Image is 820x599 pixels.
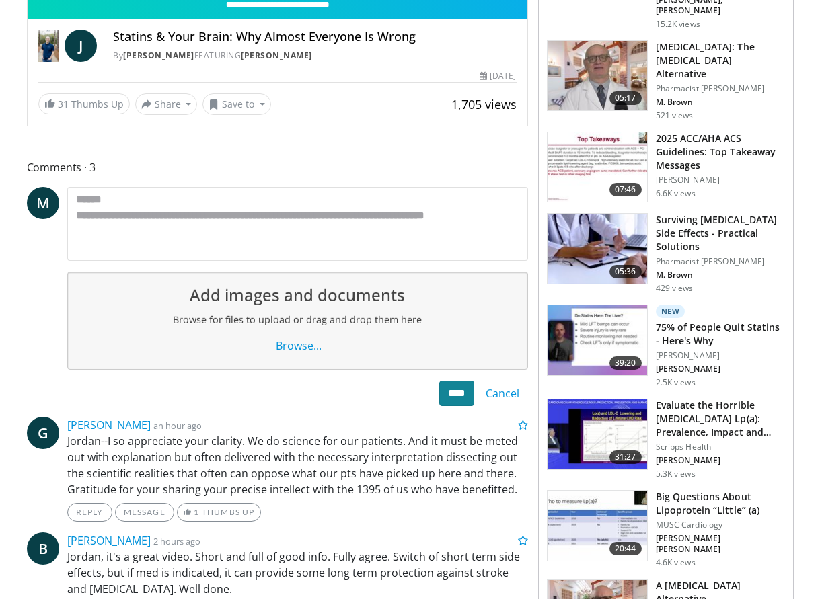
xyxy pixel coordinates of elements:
span: 1 [194,507,199,517]
span: Comments 3 [27,159,528,176]
img: 79764dec-74e5-4d11-9932-23f29d36f9dc.150x105_q85_crop-smart_upscale.jpg [548,305,647,375]
p: Scripps Health [656,442,785,452]
p: [PERSON_NAME] [656,350,785,361]
a: [PERSON_NAME] [123,50,194,61]
p: 5.3K views [656,469,696,479]
a: M [27,187,59,219]
p: 15.2K views [656,19,700,30]
button: Save to [202,93,271,115]
small: 2 hours ago [153,535,200,547]
p: Jordan--I so appreciate your clarity. We do science for our patients. And it must be meted out wi... [67,433,528,497]
p: 429 views [656,283,694,294]
p: New [656,305,685,318]
a: Cancel [477,381,528,406]
h4: Statins & Your Brain: Why Almost Everyone Is Wrong [113,30,516,44]
a: J [65,30,97,62]
a: 39:20 New 75% of People Quit Statins - Here's Why [PERSON_NAME] [PERSON_NAME] 2.5K views [547,305,785,388]
p: 2.5K views [656,377,696,388]
img: db4de6e1-af30-4065-b83d-c166c56eaf22.150x105_q85_crop-smart_upscale.jpg [548,491,647,561]
a: [PERSON_NAME] [241,50,312,61]
h1: Add images and documents [79,283,517,307]
a: 31 Thumbs Up [38,93,130,114]
h3: Surviving [MEDICAL_DATA] Side Effects - Practical Solutions [656,213,785,253]
img: f6e6f883-ccb1-4253-bcd6-da3bfbdd46bb.150x105_q85_crop-smart_upscale.jpg [548,399,647,469]
div: [DATE] [480,70,516,82]
a: 05:17 [MEDICAL_DATA]: The [MEDICAL_DATA] Alternative Pharmacist [PERSON_NAME] M. Brown 521 views [547,40,785,121]
p: Jordan, it's a great video. Short and full of good info. Fully agree. Switch of short term side e... [67,549,528,597]
h3: Big Questions About Lipoprotein “Little” (a) [656,490,785,517]
span: 05:36 [609,265,642,278]
p: [PERSON_NAME] [656,175,785,186]
p: [PERSON_NAME] [656,455,785,466]
img: ce9609b9-a9bf-4b08-84dd-8eeb8ab29fc6.150x105_q85_crop-smart_upscale.jpg [548,41,647,111]
p: 6.6K views [656,188,696,199]
h3: Evaluate the Horrible [MEDICAL_DATA] Lp(a): Prevalence, Impact and Nove… [656,399,785,439]
small: an hour ago [153,420,202,432]
p: Pharmacist [PERSON_NAME] [656,256,785,267]
h3: [MEDICAL_DATA]: The [MEDICAL_DATA] Alternative [656,40,785,81]
h2: Browse for files to upload or drag and drop them here [79,313,517,327]
h3: 2025 ACC/AHA ACS Guidelines: Top Takeaway Messages [656,132,785,172]
p: [PERSON_NAME] [656,364,785,374]
span: 31:27 [609,450,642,464]
a: Message [115,503,174,522]
button: Share [135,93,198,115]
span: 31 [58,97,69,110]
p: M. Brown [656,270,785,280]
p: M. Brown [656,97,785,108]
p: MUSC Cardiology [656,520,785,530]
span: 20:44 [609,542,642,555]
span: 05:17 [609,91,642,105]
span: 07:46 [609,183,642,196]
a: [PERSON_NAME] [67,533,151,548]
h3: 75% of People Quit Statins - Here's Why [656,321,785,348]
span: 39:20 [609,356,642,370]
div: By FEATURING [113,50,516,62]
a: Browse... [264,333,330,358]
img: 1778299e-4205-438f-a27e-806da4d55abe.150x105_q85_crop-smart_upscale.jpg [548,214,647,284]
p: Pharmacist [PERSON_NAME] [656,83,785,94]
a: [PERSON_NAME] [67,417,151,432]
p: 521 views [656,110,694,121]
img: 369ac253-1227-4c00-b4e1-6e957fd240a8.150x105_q85_crop-smart_upscale.jpg [548,132,647,202]
img: Dr. Jordan Rennicke [38,30,60,62]
a: 1 Thumbs Up [177,503,261,522]
a: 31:27 Evaluate the Horrible [MEDICAL_DATA] Lp(a): Prevalence, Impact and Nove… Scripps Health [PE... [547,399,785,479]
p: [PERSON_NAME] [PERSON_NAME] [656,533,785,555]
a: B [27,532,59,565]
p: 4.6K views [656,557,696,568]
a: 07:46 2025 ACC/AHA ACS Guidelines: Top Takeaway Messages [PERSON_NAME] 6.6K views [547,132,785,203]
a: Reply [67,503,112,522]
a: 20:44 Big Questions About Lipoprotein “Little” (a) MUSC Cardiology [PERSON_NAME] [PERSON_NAME] 4.... [547,490,785,568]
a: G [27,417,59,449]
span: 1,705 views [451,96,517,112]
a: 05:36 Surviving [MEDICAL_DATA] Side Effects - Practical Solutions Pharmacist [PERSON_NAME] M. Bro... [547,213,785,294]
